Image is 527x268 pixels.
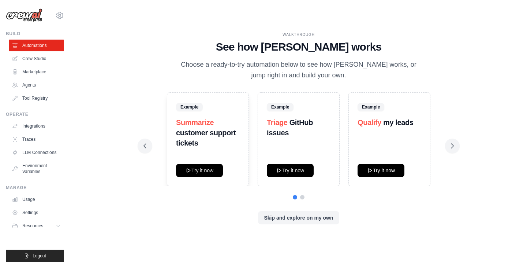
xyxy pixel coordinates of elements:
[33,253,46,259] span: Logout
[267,118,313,137] strong: GitHub issues
[9,120,64,132] a: Integrations
[267,118,288,126] span: Triage
[6,250,64,262] button: Logout
[9,133,64,145] a: Traces
[176,129,236,147] strong: customer support tickets
[267,103,294,111] span: Example
[9,194,64,205] a: Usage
[9,220,64,232] button: Resources
[9,79,64,91] a: Agents
[258,211,339,224] button: Skip and explore on my own
[176,103,203,111] span: Example
[143,40,454,54] h1: See how [PERSON_NAME] works
[9,160,64,177] a: Environment Variables
[9,92,64,104] a: Tool Registry
[176,164,223,177] button: Try it now
[9,40,64,51] a: Automations
[176,118,214,126] span: Summarize
[9,53,64,65] a: Crew Studio
[9,207,64,219] a: Settings
[358,118,381,126] span: Qualify
[267,164,314,177] button: Try it now
[383,118,413,126] strong: my leads
[9,66,64,78] a: Marketplace
[6,8,42,22] img: Logo
[358,164,404,177] button: Try it now
[6,185,64,191] div: Manage
[22,223,43,229] span: Resources
[176,59,422,81] p: Choose a ready-to-try automation below to see how [PERSON_NAME] works, or jump right in and build...
[143,32,454,37] div: WALKTHROUGH
[9,147,64,158] a: LLM Connections
[358,103,384,111] span: Example
[6,111,64,117] div: Operate
[6,31,64,37] div: Build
